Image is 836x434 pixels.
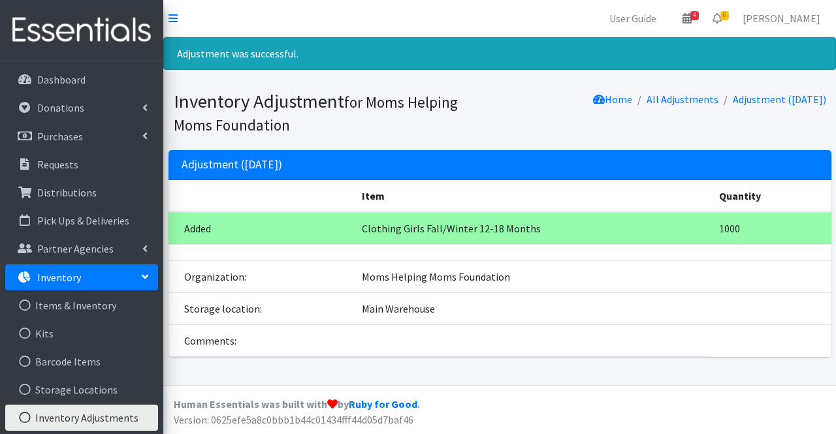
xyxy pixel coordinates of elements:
[174,93,458,134] small: for Moms Helping Moms Foundation
[5,264,158,290] a: Inventory
[163,37,836,70] div: Adjustment was successful.
[37,271,81,284] p: Inventory
[5,292,158,318] a: Items & Inventory
[5,67,158,93] a: Dashboard
[349,397,417,411] a: Ruby for Good
[5,8,158,52] img: HumanEssentials
[5,123,158,149] a: Purchases
[354,180,711,212] th: Item
[720,11,729,20] span: 6
[593,93,632,106] a: Home
[354,293,711,325] td: Main Warehouse
[5,95,158,121] a: Donations
[354,261,711,293] td: Moms Helping Moms Foundation
[169,212,354,245] td: Added
[599,5,667,31] a: User Guide
[37,242,114,255] p: Partner Agencies
[5,320,158,347] a: Kits
[37,101,84,114] p: Donations
[732,5,831,31] a: [PERSON_NAME]
[174,90,495,135] h1: Inventory Adjustment
[647,93,718,106] a: All Adjustments
[182,158,282,172] h2: Adjustment ([DATE])
[5,208,158,234] a: Pick Ups & Deliveries
[5,236,158,262] a: Partner Agencies
[169,293,354,325] td: Storage location:
[37,158,78,171] p: Requests
[733,93,826,106] a: Adjustment ([DATE])
[672,5,702,31] a: 4
[169,261,354,293] td: Organization:
[711,212,831,245] td: 1000
[169,325,354,357] td: Comments:
[174,413,413,426] span: Version: 0625efe5a8c0bbb1b44c01434fff44d05d7baf46
[5,377,158,403] a: Storage Locations
[37,186,97,199] p: Distributions
[711,180,831,212] th: Quantity
[5,349,158,375] a: Barcode Items
[5,405,158,431] a: Inventory Adjustments
[5,151,158,178] a: Requests
[354,212,711,245] td: Clothing Girls Fall/Winter 12-18 Months
[37,130,83,143] p: Purchases
[174,397,420,411] strong: Human Essentials was built with by .
[5,179,158,206] a: Distributions
[37,214,129,227] p: Pick Ups & Deliveries
[702,5,732,31] a: 6
[690,11,699,20] span: 4
[37,73,86,86] p: Dashboard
